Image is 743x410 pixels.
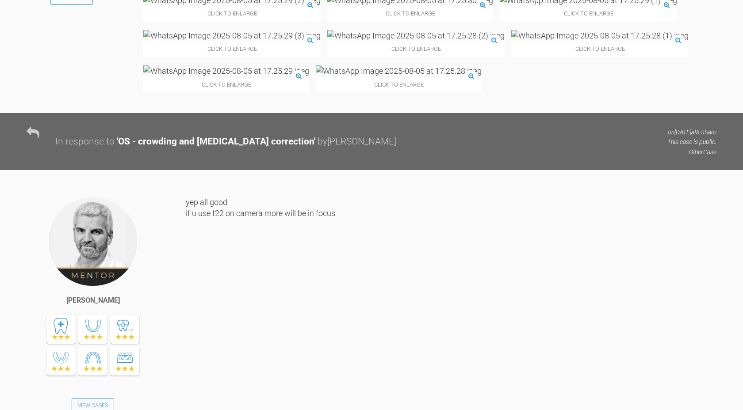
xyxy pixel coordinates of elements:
span: Click to enlarge [316,77,482,92]
img: WhatsApp Image 2025-08-05 at 17.25.29.jpeg [143,65,309,76]
img: WhatsApp Image 2025-08-05 at 17.25.28.jpeg [316,65,482,76]
div: ' OS - crowding and [MEDICAL_DATA] correction ' [117,134,315,149]
div: In response to [55,134,115,149]
span: Click to enlarge [327,6,493,21]
span: Click to enlarge [327,41,505,57]
span: Click to enlarge [143,77,309,92]
p: This case is public. [667,137,716,147]
span: Click to enlarge [511,41,689,57]
img: WhatsApp Image 2025-08-05 at 17.25.29 (3).jpeg [143,30,321,41]
div: [PERSON_NAME] [66,295,120,306]
p: Other Case [667,147,716,157]
span: Click to enlarge [143,6,321,21]
img: WhatsApp Image 2025-08-05 at 17.25.28 (1).jpeg [511,30,689,41]
div: by [PERSON_NAME] [318,134,396,149]
img: Ross Hobson [48,197,138,287]
img: WhatsApp Image 2025-08-05 at 17.25.28 (2).jpeg [327,30,505,41]
span: Click to enlarge [143,41,321,57]
span: Click to enlarge [500,6,677,21]
p: on [DATE] at 8:55am [667,127,716,137]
